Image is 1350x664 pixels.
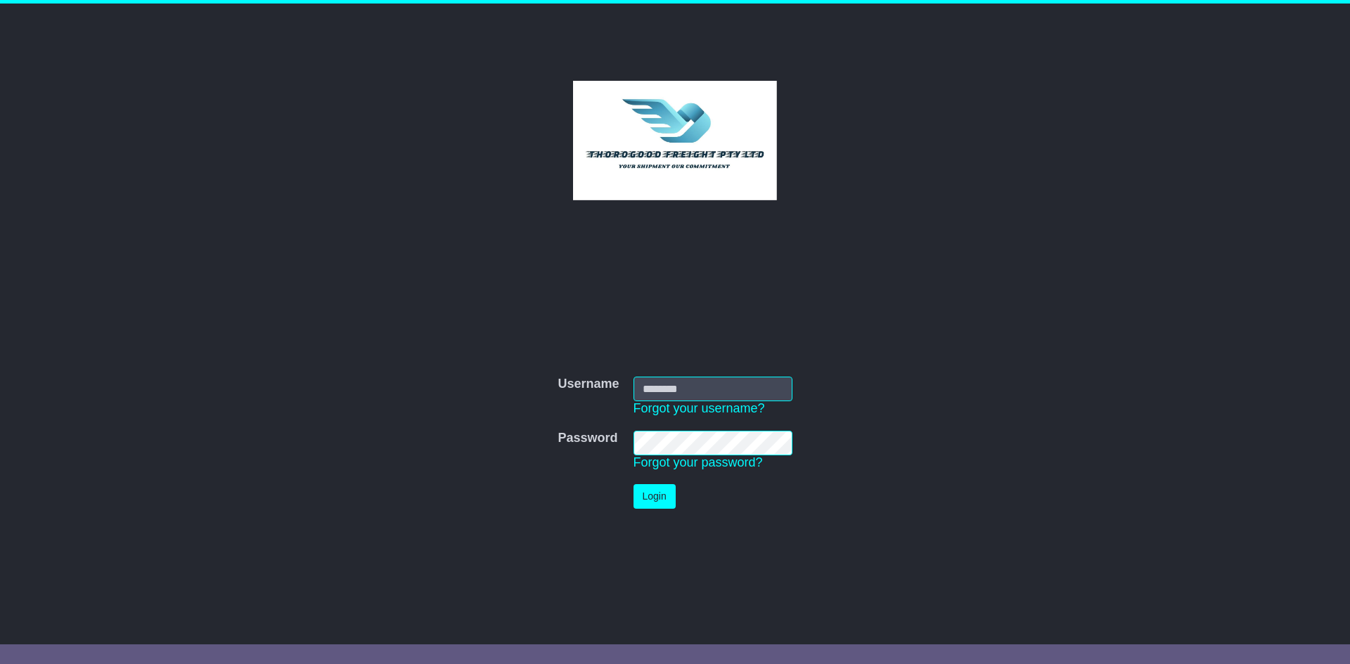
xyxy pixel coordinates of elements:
[573,81,778,200] img: Thorogood Freight Pty Ltd
[558,377,619,392] label: Username
[634,455,763,469] a: Forgot your password?
[634,401,765,415] a: Forgot your username?
[558,431,617,446] label: Password
[634,484,676,509] button: Login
